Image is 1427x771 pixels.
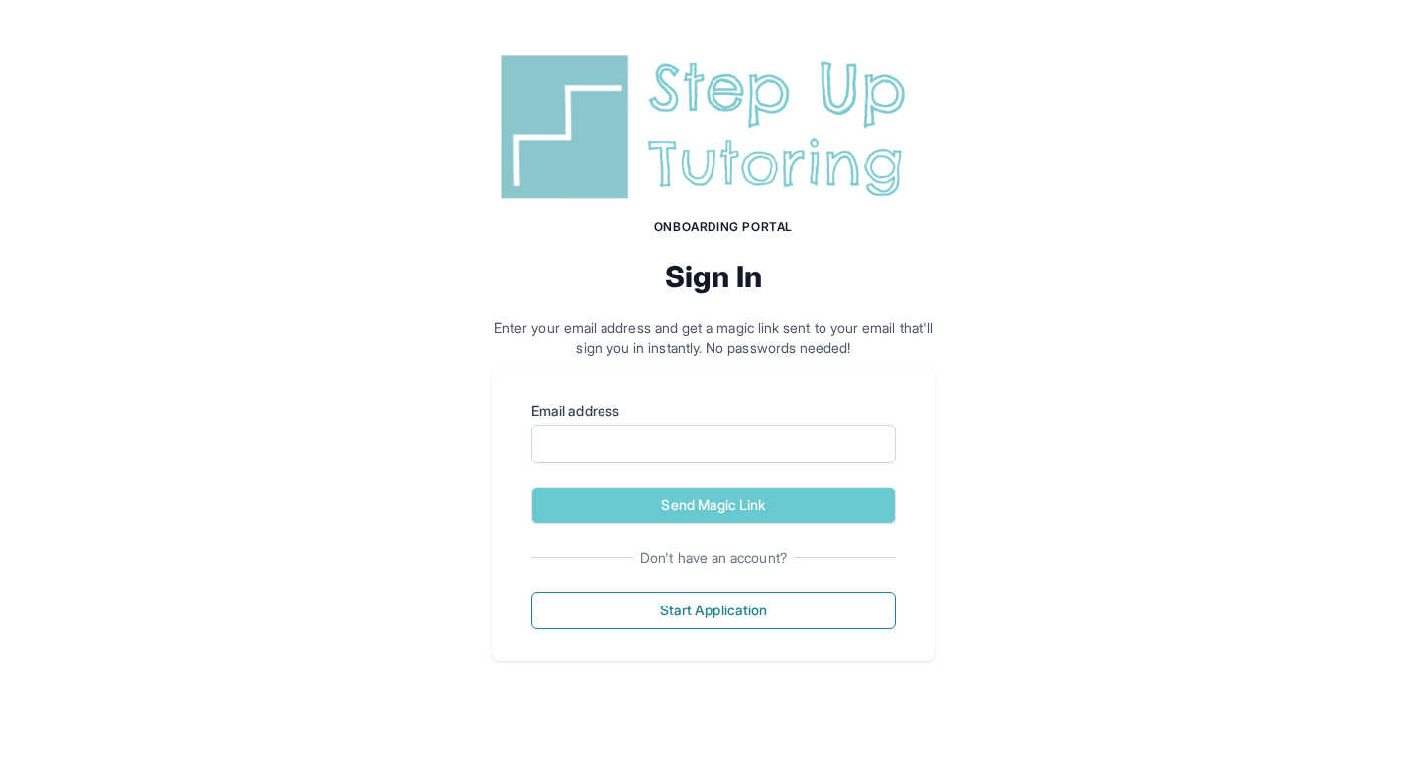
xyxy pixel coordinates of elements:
[492,259,935,294] h2: Sign In
[531,592,896,629] button: Start Application
[492,318,935,358] p: Enter your email address and get a magic link sent to your email that'll sign you in instantly. N...
[492,48,935,207] img: Step Up Tutoring horizontal logo
[511,219,935,235] h1: Onboarding Portal
[632,548,795,568] span: Don't have an account?
[531,401,896,421] label: Email address
[531,487,896,524] button: Send Magic Link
